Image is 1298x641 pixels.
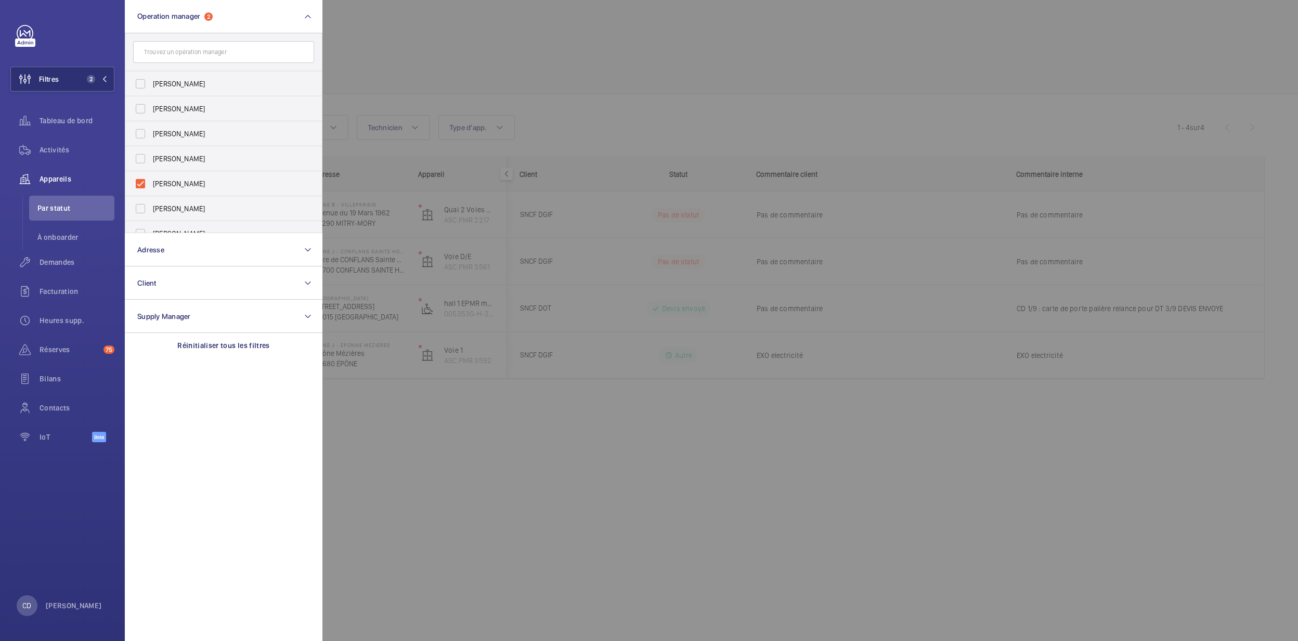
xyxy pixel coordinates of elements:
[40,116,114,126] span: Tableau de bord
[37,232,114,242] span: À onboarder
[40,403,114,413] span: Contacts
[103,345,114,354] span: 75
[37,203,114,213] span: Par statut
[40,315,114,326] span: Heures supp.
[46,600,102,611] p: [PERSON_NAME]
[22,600,31,611] p: CD
[10,67,114,92] button: Filtres2
[40,286,114,297] span: Facturation
[39,74,59,84] span: Filtres
[40,145,114,155] span: Activités
[40,344,99,355] span: Réserves
[92,432,106,442] span: Beta
[40,432,92,442] span: IoT
[40,174,114,184] span: Appareils
[87,75,95,83] span: 2
[40,374,114,384] span: Bilans
[40,257,114,267] span: Demandes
